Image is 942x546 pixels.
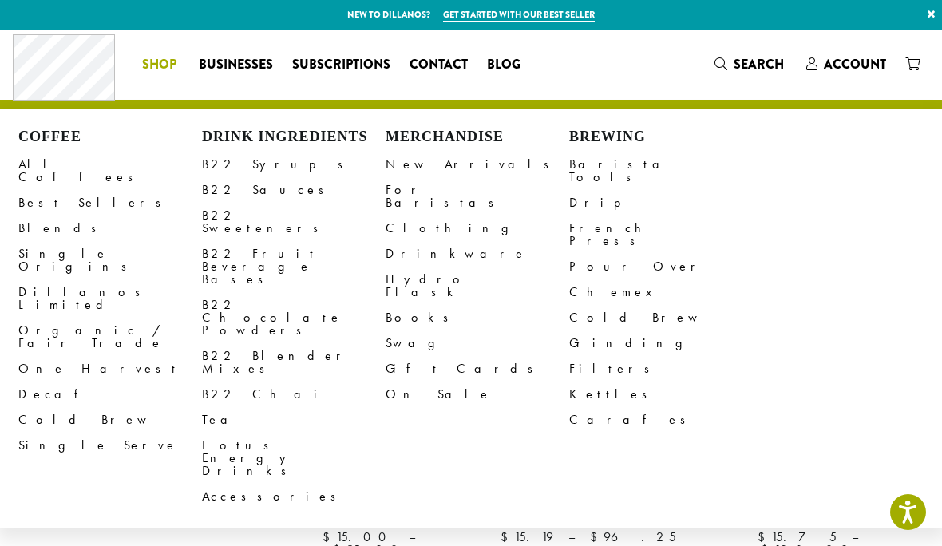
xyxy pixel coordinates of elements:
[18,433,202,458] a: Single Serve
[18,216,202,241] a: Blends
[202,343,386,382] a: B22 Blender Mixes
[386,356,569,382] a: Gift Cards
[824,55,886,73] span: Account
[569,254,753,279] a: Pour Over
[202,433,386,484] a: Lotus Energy Drinks
[292,55,390,75] span: Subscriptions
[386,305,569,330] a: Books
[386,267,569,305] a: Hydro Flask
[569,129,753,146] h4: Brewing
[569,330,753,356] a: Grinding
[410,55,468,75] span: Contact
[568,528,575,545] span: –
[18,241,202,279] a: Single Origins
[569,382,753,407] a: Kettles
[386,216,569,241] a: Clothing
[202,177,386,203] a: B22 Sauces
[323,528,394,545] bdi: 15.00
[18,318,202,356] a: Organic / Fair Trade
[386,382,569,407] a: On Sale
[569,279,753,305] a: Chemex
[18,152,202,190] a: All Coffees
[501,528,514,545] span: $
[202,152,386,177] a: B22 Syrups
[852,528,858,545] span: –
[18,356,202,382] a: One Harvest
[202,382,386,407] a: B22 Chai
[18,279,202,318] a: Dillanos Limited
[501,528,553,545] bdi: 15.19
[386,241,569,267] a: Drinkware
[323,528,336,545] span: $
[705,51,797,77] a: Search
[734,55,784,73] span: Search
[386,129,569,146] h4: Merchandise
[758,528,771,545] span: $
[202,292,386,343] a: B22 Chocolate Powders
[409,528,415,545] span: –
[758,528,837,545] bdi: 15.75
[569,152,753,190] a: Barista Tools
[202,241,386,292] a: B22 Fruit Beverage Bases
[133,52,189,77] a: Shop
[569,190,753,216] a: Drip
[18,190,202,216] a: Best Sellers
[202,203,386,241] a: B22 Sweeteners
[590,528,676,545] bdi: 96.25
[18,407,202,433] a: Cold Brew
[202,484,386,509] a: Accessories
[569,407,753,433] a: Carafes
[142,55,176,75] span: Shop
[590,528,604,545] span: $
[487,55,520,75] span: Blog
[202,129,386,146] h4: Drink Ingredients
[386,152,569,177] a: New Arrivals
[443,8,595,22] a: Get started with our best seller
[569,305,753,330] a: Cold Brew
[569,356,753,382] a: Filters
[18,382,202,407] a: Decaf
[569,216,753,254] a: French Press
[199,55,273,75] span: Businesses
[202,407,386,433] a: Tea
[386,330,569,356] a: Swag
[18,129,202,146] h4: Coffee
[386,177,569,216] a: For Baristas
